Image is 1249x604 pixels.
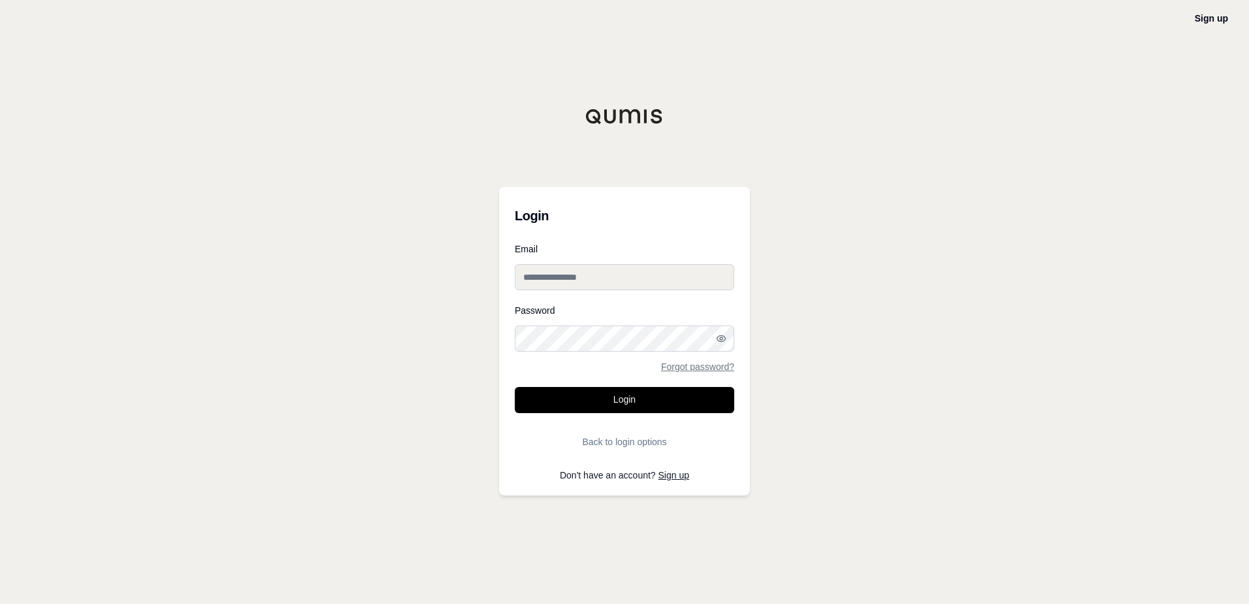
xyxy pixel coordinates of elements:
[515,306,734,315] label: Password
[515,471,734,480] p: Don't have an account?
[515,203,734,229] h3: Login
[661,362,734,371] a: Forgot password?
[1195,13,1228,24] a: Sign up
[515,429,734,455] button: Back to login options
[658,470,689,480] a: Sign up
[515,387,734,413] button: Login
[585,109,664,124] img: Qumis
[515,244,734,254] label: Email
